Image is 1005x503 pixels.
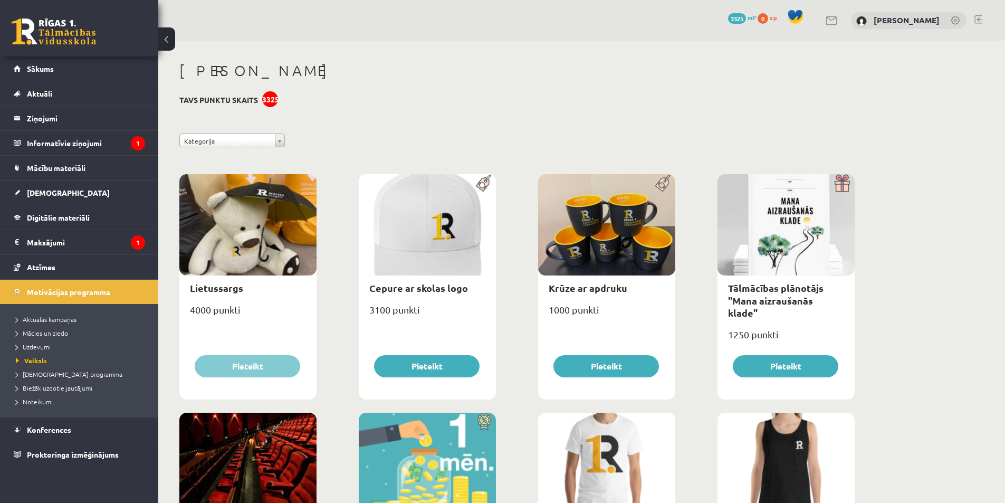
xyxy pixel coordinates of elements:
span: 0 [758,13,768,24]
span: Mācību materiāli [27,163,85,173]
div: 3325 [262,91,278,107]
img: Atlaide [472,413,496,431]
span: Digitālie materiāli [27,213,90,222]
a: Rīgas 1. Tālmācības vidusskola [12,18,96,45]
span: Motivācijas programma [27,287,110,297]
span: Veikals [16,356,47,365]
a: Motivācijas programma [14,280,145,304]
legend: Ziņojumi [27,106,145,130]
a: Veikals [16,356,148,365]
span: Konferences [27,425,71,434]
a: Lietussargs [190,282,243,294]
img: Populāra prece [472,174,496,192]
a: Konferences [14,417,145,442]
a: Uzdevumi [16,342,148,352]
div: 1250 punkti [717,326,855,352]
button: Pieteikt [374,355,480,377]
a: Mācību materiāli [14,156,145,180]
h3: Tavs punktu skaits [179,96,258,105]
div: 3100 punkti [359,301,496,327]
button: Pieteikt [553,355,659,377]
a: Aktuālās kampaņas [16,315,148,324]
legend: Maksājumi [27,230,145,254]
a: Tālmācības plānotājs "Mana aizraušanās klade" [728,282,824,319]
a: Maksājumi1 [14,230,145,254]
a: Aktuāli [14,81,145,106]
a: [DEMOGRAPHIC_DATA] programma [16,369,148,379]
span: [DEMOGRAPHIC_DATA] programma [16,370,122,378]
a: Mācies un ziedo [16,328,148,338]
span: Sākums [27,64,54,73]
a: Biežāk uzdotie jautājumi [16,383,148,393]
img: Dāvana ar pārsteigumu [831,174,855,192]
span: Noteikumi [16,397,53,406]
img: Populāra prece [652,174,675,192]
a: [PERSON_NAME] [874,15,940,25]
button: Pieteikt [733,355,838,377]
span: mP [748,13,756,22]
i: 1 [131,136,145,150]
a: Digitālie materiāli [14,205,145,230]
i: 1 [131,235,145,250]
span: Mācies un ziedo [16,329,68,337]
h1: [PERSON_NAME] [179,62,855,80]
a: Cepure ar skolas logo [369,282,468,294]
div: 1000 punkti [538,301,675,327]
span: 3325 [728,13,746,24]
a: Atzīmes [14,255,145,279]
span: Proktoringa izmēģinājums [27,450,119,459]
a: Proktoringa izmēģinājums [14,442,145,467]
a: Sākums [14,56,145,81]
a: Kategorija [179,134,285,147]
a: Noteikumi [16,397,148,406]
span: Aktuāli [27,89,52,98]
div: 4000 punkti [179,301,317,327]
img: Sigurds Kozlovskis [856,16,867,26]
span: xp [770,13,777,22]
span: Uzdevumi [16,343,51,351]
span: Atzīmes [27,262,55,272]
a: 0 xp [758,13,782,22]
span: [DEMOGRAPHIC_DATA] [27,188,110,197]
a: [DEMOGRAPHIC_DATA] [14,181,145,205]
legend: Informatīvie ziņojumi [27,131,145,155]
a: Krūze ar apdruku [549,282,627,294]
a: Ziņojumi [14,106,145,130]
button: Pieteikt [195,355,300,377]
span: Aktuālās kampaņas [16,315,76,324]
span: Kategorija [184,134,271,148]
a: Informatīvie ziņojumi1 [14,131,145,155]
a: 3325 mP [728,13,756,22]
span: Biežāk uzdotie jautājumi [16,384,92,392]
